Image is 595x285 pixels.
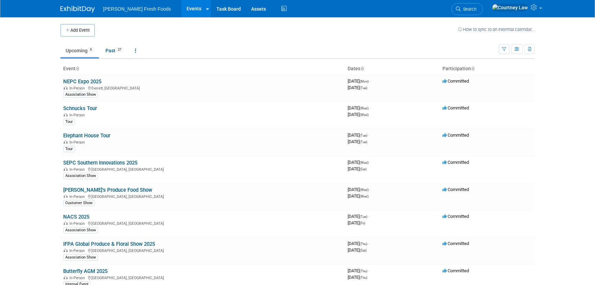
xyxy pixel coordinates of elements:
a: Schnucks Tour [63,105,97,112]
span: [DATE] [348,105,371,110]
span: [DATE] [348,247,367,253]
span: - [370,78,371,84]
div: Customer Show [63,200,94,206]
span: [DATE] [348,214,369,219]
span: Committed [442,105,469,110]
th: Event [60,63,345,75]
span: (Thu) [360,242,367,246]
span: Search [461,7,476,12]
span: (Tue) [360,134,367,137]
span: [DATE] [348,275,367,280]
span: [DATE] [348,187,371,192]
div: Association Show [63,254,98,261]
div: Everett, [GEOGRAPHIC_DATA] [63,85,342,91]
span: [DATE] [348,85,367,90]
a: Elephant House Tour [63,133,110,139]
span: (Wed) [360,194,369,198]
span: In-Person [69,276,87,280]
span: Committed [442,160,469,165]
span: [DATE] [348,112,369,117]
img: In-Person Event [64,276,68,279]
span: In-Person [69,249,87,253]
span: [DATE] [348,241,369,246]
span: [DATE] [348,133,369,138]
a: Upcoming9 [60,44,99,57]
span: In-Person [69,194,87,199]
span: - [368,268,369,273]
div: Association Show [63,227,98,233]
span: [DATE] [348,160,371,165]
img: Courtney Law [492,4,528,11]
span: In-Person [69,167,87,172]
span: Committed [442,214,469,219]
span: Committed [442,133,469,138]
a: How to sync to an external calendar... [458,27,535,32]
a: IFPA Global Produce & Floral Show 2025 [63,241,155,247]
img: ExhibitDay [60,6,95,13]
a: NEPC Expo 2025 [63,78,101,85]
span: (Thu) [360,276,367,279]
img: In-Person Event [64,167,68,171]
span: - [368,241,369,246]
a: Past27 [100,44,128,57]
span: 27 [116,47,123,52]
span: In-Person [69,140,87,145]
span: Committed [442,268,469,273]
button: Add Event [60,24,95,36]
span: - [370,187,371,192]
span: Committed [442,78,469,84]
span: In-Person [69,221,87,226]
img: In-Person Event [64,221,68,225]
span: (Mon) [360,80,369,83]
th: Participation [440,63,535,75]
div: [GEOGRAPHIC_DATA], [GEOGRAPHIC_DATA] [63,166,342,172]
div: Tour [63,119,75,125]
span: (Wed) [360,188,369,192]
span: [DATE] [348,139,367,144]
span: 9 [88,47,94,52]
span: (Fri) [360,221,365,225]
span: [DATE] [348,166,367,171]
img: In-Person Event [64,86,68,89]
div: [GEOGRAPHIC_DATA], [GEOGRAPHIC_DATA] [63,247,342,253]
a: SEPC Southern Innovations 2025 [63,160,137,166]
span: In-Person [69,86,87,91]
span: [DATE] [348,220,365,225]
img: In-Person Event [64,194,68,198]
div: Tour [63,146,75,152]
a: Sort by Event Name [76,66,79,71]
div: [GEOGRAPHIC_DATA], [GEOGRAPHIC_DATA] [63,220,342,226]
span: In-Person [69,113,87,117]
span: - [370,160,371,165]
div: [GEOGRAPHIC_DATA], [GEOGRAPHIC_DATA] [63,193,342,199]
a: Sort by Start Date [360,66,364,71]
a: [PERSON_NAME]'s Produce Food Show [63,187,152,193]
a: Butterfly AGM 2025 [63,268,108,274]
img: In-Person Event [64,140,68,144]
a: Sort by Participation Type [471,66,474,71]
span: (Wed) [360,106,369,110]
span: [DATE] [348,193,369,199]
span: Committed [442,187,469,192]
a: Search [451,3,483,15]
span: (Sat) [360,249,367,252]
div: [GEOGRAPHIC_DATA], [GEOGRAPHIC_DATA] [63,275,342,280]
span: [DATE] [348,78,371,84]
span: [PERSON_NAME] Fresh Foods [103,6,171,12]
span: (Thu) [360,269,367,273]
span: - [368,214,369,219]
span: (Tue) [360,86,367,90]
span: (Tue) [360,140,367,144]
span: (Tue) [360,215,367,219]
div: Association Show [63,92,98,98]
img: In-Person Event [64,249,68,252]
a: NACS 2025 [63,214,89,220]
span: (Wed) [360,161,369,165]
span: (Wed) [360,113,369,117]
div: Association Show [63,173,98,179]
span: [DATE] [348,268,369,273]
span: - [368,133,369,138]
span: Committed [442,241,469,246]
span: - [370,105,371,110]
th: Dates [345,63,440,75]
